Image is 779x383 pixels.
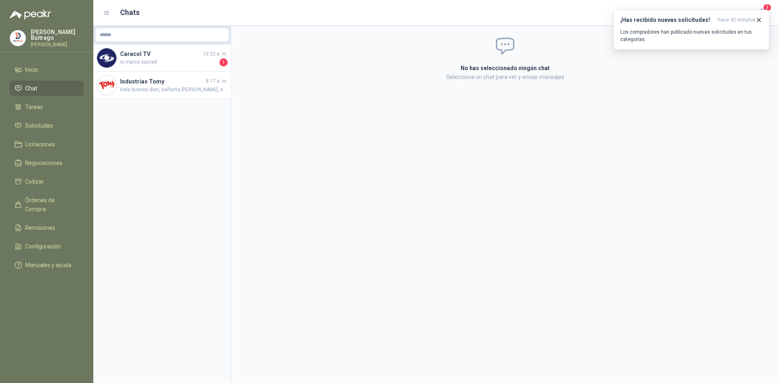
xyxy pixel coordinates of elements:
[203,50,228,58] span: 10:32 a. m.
[120,49,201,58] h4: Caracol TV
[120,58,218,66] span: si marca sacred
[10,81,84,96] a: Chat
[120,7,140,18] h1: Chats
[620,28,762,43] p: Los compradores han publicado nuevas solicitudes en tus categorías.
[10,10,51,19] img: Logo peakr
[120,86,228,94] span: Hola buenos dias, señorita [PERSON_NAME], saludos cordiales, señorita este item son las que no so...
[10,118,84,133] a: Solicitudes
[25,196,76,214] span: Órdenes de Compra
[10,220,84,235] a: Remisiones
[97,48,116,68] img: Company Logo
[364,64,647,73] h2: No has seleccionado ningún chat
[25,65,38,74] span: Inicio
[10,257,84,273] a: Manuales y ayuda
[25,103,43,111] span: Tareas
[120,77,204,86] h4: Industrias Tomy
[97,75,116,95] img: Company Logo
[364,73,647,81] p: Selecciona un chat para ver y enviar mensajes
[25,140,55,149] span: Licitaciones
[31,29,84,41] p: [PERSON_NAME] Buitrago
[10,155,84,171] a: Negociaciones
[755,6,769,20] button: 3
[93,72,231,99] a: Company LogoIndustrias Tomy8:17 a. m.Hola buenos dias, señorita [PERSON_NAME], saludos cordiales,...
[10,99,84,115] a: Tareas
[206,77,228,85] span: 8:17 a. m.
[25,121,53,130] span: Solicitudes
[718,17,756,24] span: hace 42 minutos
[10,62,84,77] a: Inicio
[25,223,55,232] span: Remisiones
[613,10,769,50] button: ¡Has recibido nuevas solicitudes!hace 42 minutos Los compradores han publicado nuevas solicitudes...
[10,174,84,189] a: Cotizar
[25,84,37,93] span: Chat
[219,58,228,66] span: 1
[10,30,26,46] img: Company Logo
[10,239,84,254] a: Configuración
[10,137,84,152] a: Licitaciones
[25,261,71,270] span: Manuales y ayuda
[31,42,84,47] p: [PERSON_NAME]
[25,242,61,251] span: Configuración
[93,45,231,72] a: Company LogoCaracol TV10:32 a. m.si marca sacred1
[25,177,44,186] span: Cotizar
[620,17,714,24] h3: ¡Has recibido nuevas solicitudes!
[25,158,62,167] span: Negociaciones
[10,193,84,217] a: Órdenes de Compra
[763,4,772,11] span: 3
